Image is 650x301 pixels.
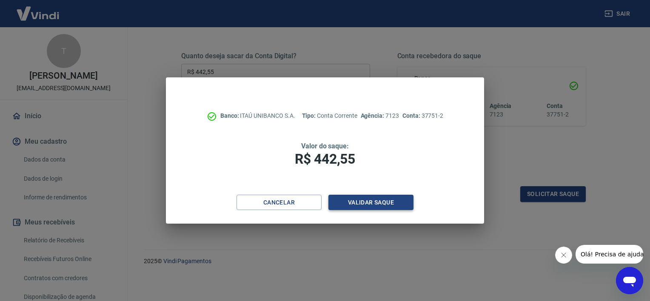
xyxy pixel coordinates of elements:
span: Valor do saque: [301,142,349,150]
span: Tipo: [302,112,317,119]
iframe: Botão para abrir a janela de mensagens [616,267,643,294]
p: Conta Corrente [302,111,357,120]
span: Banco: [220,112,240,119]
span: R$ 442,55 [295,151,355,167]
button: Validar saque [328,195,413,210]
button: Cancelar [237,195,322,210]
span: Conta: [402,112,422,119]
p: 7123 [361,111,399,120]
span: Agência: [361,112,386,119]
p: 37751-2 [402,111,443,120]
iframe: Fechar mensagem [555,247,572,264]
iframe: Mensagem da empresa [576,245,643,264]
p: ITAÚ UNIBANCO S.A. [220,111,295,120]
span: Olá! Precisa de ajuda? [5,6,71,13]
